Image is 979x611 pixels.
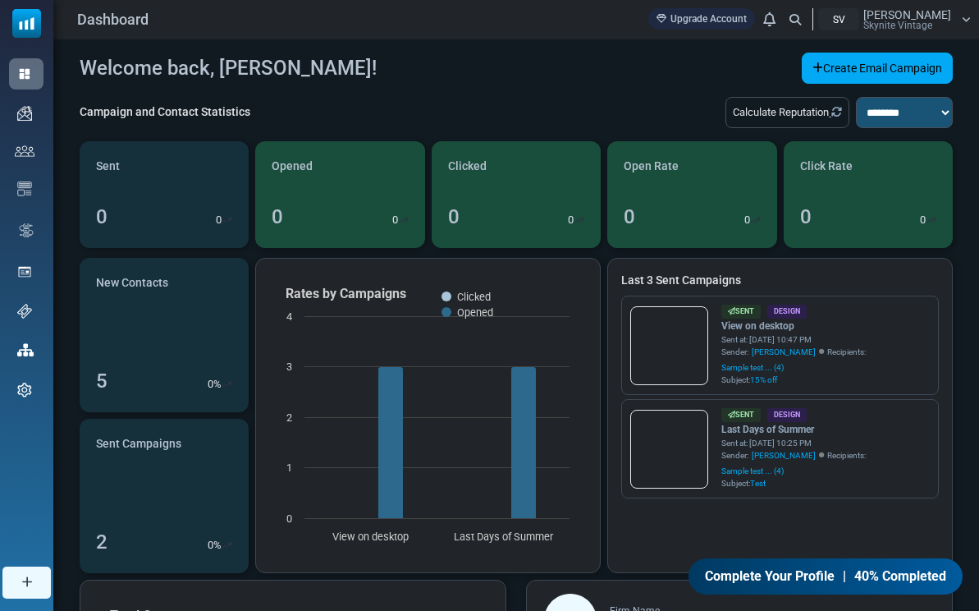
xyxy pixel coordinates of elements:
[752,346,816,358] span: [PERSON_NAME]
[12,9,41,38] img: mailsoftly_icon_blue_white.svg
[854,567,946,586] span: 40% Completed
[96,274,168,292] span: New Contacts
[843,567,846,586] span: |
[621,272,939,289] a: Last 3 Sent Campaigns
[96,158,120,175] span: Sent
[454,531,554,543] text: Last Days of Summer
[17,67,32,81] img: dashboard-icon-active.svg
[208,376,213,393] p: 0
[920,212,926,228] p: 0
[863,9,951,21] span: [PERSON_NAME]
[721,305,761,319] div: Sent
[17,181,32,196] img: email-templates-icon.svg
[96,435,181,453] span: Sent Campaigns
[216,212,222,228] p: 0
[96,202,108,232] div: 0
[624,158,679,175] span: Open Rate
[750,479,766,488] span: Test
[721,465,784,477] a: Sample test ... (4)
[333,531,409,543] text: View on desktop
[208,537,232,554] div: %
[286,512,292,525] text: 0
[17,383,32,397] img: settings-icon.svg
[80,57,377,80] h4: Welcome back, [PERSON_NAME]!
[721,422,930,437] a: Last Days of Summer
[725,97,849,128] div: Calculate Reputation
[802,53,953,84] a: Create Email Campaign
[800,202,812,232] div: 0
[448,202,460,232] div: 0
[721,449,930,477] div: Sender: Recipients:
[96,366,108,396] div: 5
[208,376,232,393] div: %
[80,258,249,412] a: New Contacts 5 0%
[77,8,149,30] span: Dashboard
[744,212,750,228] p: 0
[269,272,586,559] svg: Rates by Campaigns
[272,202,283,232] div: 0
[457,306,493,319] text: Opened
[208,537,213,554] p: 0
[96,527,108,557] div: 2
[286,361,292,373] text: 3
[721,361,784,374] a: Sample test ... (4)
[568,212,574,228] p: 0
[705,567,835,586] span: Complete Your Profile
[648,8,755,30] a: Upgrade Account
[863,21,932,30] span: Skynite Vintage
[624,202,635,232] div: 0
[286,310,292,323] text: 4
[689,558,963,595] a: Complete Your Profile | 40% Completed
[818,8,859,30] div: SV
[15,145,34,157] img: contacts-icon.svg
[721,333,930,346] div: Sent at: [DATE] 10:47 PM
[721,346,930,374] div: Sender: Recipients:
[286,286,406,301] text: Rates by Campaigns
[457,291,491,303] text: Clicked
[286,411,292,424] text: 2
[272,158,313,175] span: Opened
[767,305,807,319] div: Design
[750,375,777,384] span: 15% off
[800,158,853,175] span: Click Rate
[448,158,487,175] span: Clicked
[721,477,930,489] div: Subject:
[17,221,35,240] img: workflow.svg
[721,437,930,449] div: Sent at: [DATE] 10:25 PM
[767,408,807,422] div: Design
[818,8,971,30] a: SV [PERSON_NAME] Skynite Vintage
[721,408,761,422] div: Sent
[829,106,842,118] a: Refresh Stats
[286,462,292,474] text: 1
[17,304,32,319] img: support-icon.svg
[392,212,398,228] p: 0
[721,374,930,386] div: Subject:
[721,319,930,333] a: View on desktop
[80,103,250,121] div: Campaign and Contact Statistics
[752,449,816,462] span: [PERSON_NAME]
[17,106,32,121] img: campaigns-icon.png
[17,264,32,279] img: landing_pages.svg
